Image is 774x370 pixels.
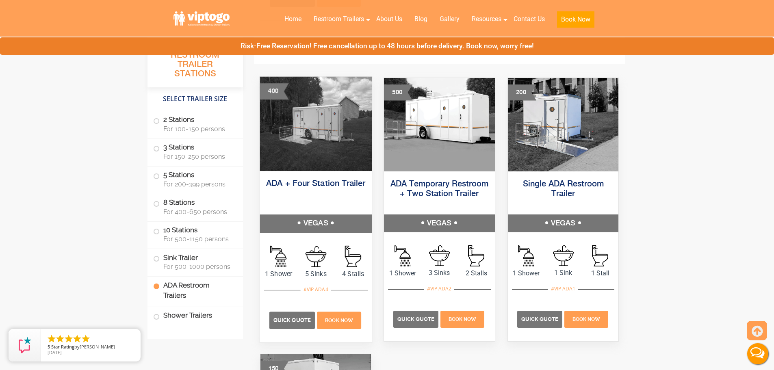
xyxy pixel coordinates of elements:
img: Review Rating [17,337,33,353]
span: For 500-1150 persons [163,235,233,243]
a: Restroom Trailers [308,10,370,28]
span: Quick Quote [273,317,311,323]
li:  [81,334,91,344]
img: an icon of stall [592,245,608,266]
span: Book Now [325,317,353,323]
a: ADA Temporary Restroom + Two Station Trailer [390,180,488,198]
h5: VEGAS [260,214,371,232]
img: an icon of sink [429,245,450,266]
span: 1 Shower [260,269,297,279]
span: 1 Stall [582,268,619,278]
li:  [64,334,74,344]
img: an icon of Shower [270,245,286,267]
label: 5 Stations [153,167,237,192]
a: Book Now [563,315,609,322]
span: For 400-650 persons [163,208,233,216]
div: 500 [384,84,412,101]
span: For 100-150 persons [163,125,233,133]
img: an icon of stall [468,245,484,266]
span: by [48,344,134,350]
span: 1 Shower [508,268,545,278]
a: Resources [466,10,507,28]
div: #VIP ADA1 [548,283,578,294]
h5: VEGAS [384,214,495,232]
a: Single ADA Restroom Trailer [523,180,604,198]
a: Book Now [440,315,486,322]
span: Quick Quote [397,316,434,322]
span: 2 Stalls [458,268,495,278]
h5: VEGAS [508,214,619,232]
h3: All Portable Restroom Trailer Stations [147,39,243,87]
button: Book Now [557,11,594,28]
span: For 500-1000 persons [163,263,233,270]
span: 5 Sinks [297,269,334,279]
span: For 150-250 persons [163,153,233,160]
img: an icon of Shower [395,245,411,266]
a: Quick Quote [517,315,564,322]
label: Shower Trailers [153,307,237,325]
a: Blog [408,10,434,28]
img: An outside photo of ADA + 4 Station Trailer [260,76,371,171]
img: an icon of Shower [518,245,534,266]
span: 3 Sinks [421,268,458,278]
li:  [72,334,82,344]
a: Contact Us [507,10,551,28]
label: 8 Stations [153,194,237,219]
img: an icon of sink [305,246,326,267]
button: Live Chat [741,338,774,370]
label: Sink Trailer [153,249,237,274]
label: 2 Stations [153,111,237,136]
li:  [55,334,65,344]
a: Quick Quote [393,315,440,322]
span: Book Now [572,316,600,322]
a: Gallery [434,10,466,28]
div: 200 [508,84,536,101]
div: 400 [260,83,288,100]
li:  [47,334,56,344]
h3: ADA Trailers [350,41,528,57]
label: ADA Restroom Trailers [153,277,237,304]
a: Quick Quote [269,316,316,323]
label: 10 Stations [153,222,237,247]
img: Three restrooms out of which one ADA, one female and one male [384,78,495,171]
span: 4 Stalls [334,269,372,279]
a: About Us [370,10,408,28]
label: 3 Stations [153,139,237,164]
h4: Select Trailer Size [147,91,243,107]
img: an icon of sink [553,245,574,266]
img: an icon of stall [345,245,361,267]
a: ADA + Four Station Trailer [266,180,365,188]
span: Star Rating [51,344,74,350]
div: #VIP ADA4 [300,284,331,294]
a: Book Now [551,10,601,32]
span: Book Now [449,316,476,322]
a: Home [278,10,308,28]
img: Single ADA [508,78,619,171]
span: 5 [48,344,50,350]
span: 1 Shower [384,268,421,278]
span: Quick Quote [521,316,558,322]
span: [DATE] [48,349,62,355]
a: Book Now [316,316,362,323]
span: [PERSON_NAME] [80,344,115,350]
div: #VIP ADA2 [424,283,454,294]
span: For 200-399 persons [163,180,233,188]
span: 1 Sink [545,268,582,278]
